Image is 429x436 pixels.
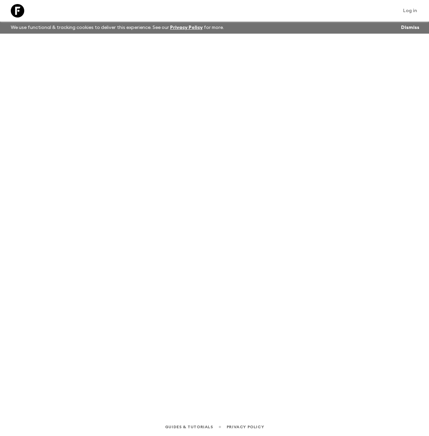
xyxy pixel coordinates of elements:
[399,23,421,32] button: Dismiss
[8,22,227,34] p: We use functional & tracking cookies to deliver this experience. See our for more.
[399,6,421,15] a: Log in
[170,25,203,30] a: Privacy Policy
[227,423,264,431] a: Privacy Policy
[165,423,213,431] a: Guides & Tutorials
